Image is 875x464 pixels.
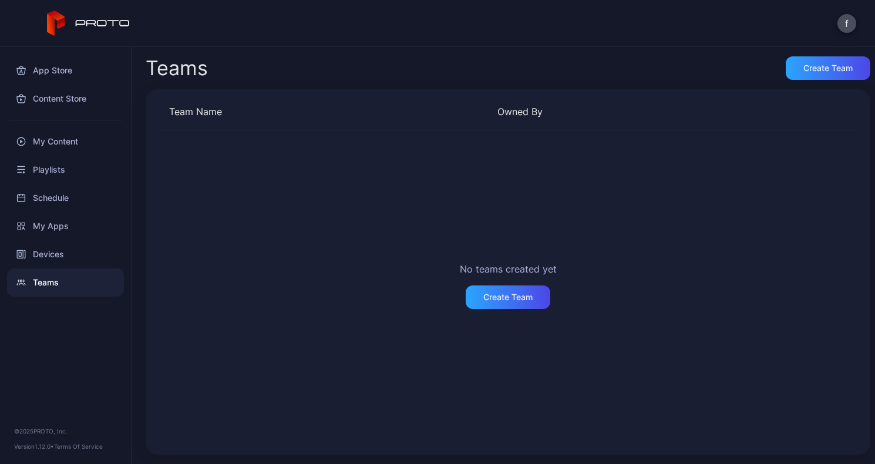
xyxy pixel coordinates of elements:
[14,426,117,436] div: © 2025 PROTO, Inc.
[7,184,124,212] a: Schedule
[497,105,816,119] div: Owned By
[786,56,870,80] button: Create Team
[14,443,54,450] span: Version 1.12.0 •
[7,56,124,85] a: App Store
[7,156,124,184] a: Playlists
[466,285,550,309] button: Create Team
[7,127,124,156] a: My Content
[460,262,557,276] div: No teams created yet
[7,212,124,240] a: My Apps
[54,443,103,450] a: Terms Of Service
[483,292,533,302] div: Create Team
[837,14,856,33] button: f
[169,105,488,119] div: Team Name
[7,240,124,268] a: Devices
[7,268,124,297] a: Teams
[803,63,853,73] div: Create Team
[146,58,208,78] div: Teams
[7,85,124,113] a: Content Store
